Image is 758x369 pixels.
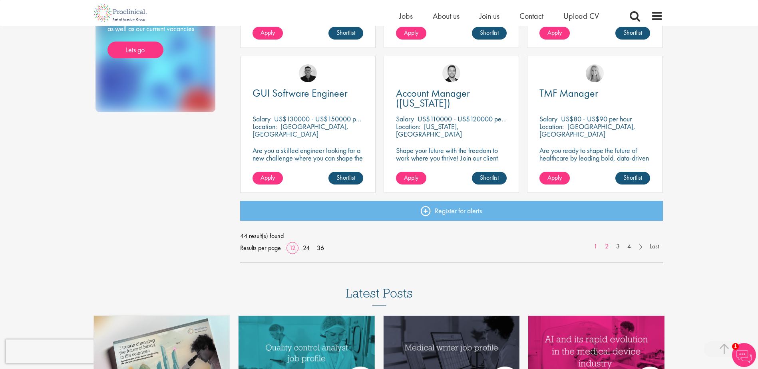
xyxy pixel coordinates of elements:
p: Are you a skilled engineer looking for a new challenge where you can shape the future of healthca... [253,147,363,177]
a: Apply [396,27,426,40]
p: Shape your future with the freedom to work where you thrive! Join our client with this fully remo... [396,147,507,177]
a: Register for alerts [240,201,663,221]
span: Salary [539,114,557,123]
span: TMF Manager [539,86,598,100]
span: Apply [261,173,275,182]
a: 12 [286,244,298,252]
a: Apply [539,27,570,40]
a: Apply [253,172,283,184]
a: Upload CV [563,11,599,21]
p: [GEOGRAPHIC_DATA], [GEOGRAPHIC_DATA] [253,122,348,139]
p: [US_STATE], [GEOGRAPHIC_DATA] [396,122,462,139]
span: Location: [539,122,564,131]
a: Shortlist [615,27,650,40]
span: GUI Software Engineer [253,86,348,100]
a: Join us [479,11,499,21]
span: Location: [396,122,420,131]
span: 1 [732,343,739,350]
img: Parker Jensen [442,64,460,82]
a: Contact [519,11,543,21]
iframe: reCAPTCHA [6,339,108,363]
a: Apply [396,172,426,184]
span: Apply [547,173,562,182]
span: Results per page [240,242,281,254]
span: Salary [396,114,414,123]
a: TMF Manager [539,88,650,98]
span: Account Manager ([US_STATE]) [396,86,470,110]
span: 44 result(s) found [240,230,663,242]
p: US$110000 - US$120000 per annum [418,114,523,123]
img: Christian Andersen [299,64,317,82]
a: Apply [539,172,570,184]
span: Salary [253,114,271,123]
a: Jobs [399,11,413,21]
p: US$130000 - US$150000 per annum [274,114,381,123]
img: Shannon Briggs [586,64,604,82]
span: Location: [253,122,277,131]
a: Shortlist [328,172,363,184]
a: Shortlist [328,27,363,40]
a: Apply [253,27,283,40]
span: Apply [404,173,418,182]
p: US$80 - US$90 per hour [561,114,632,123]
a: 1 [590,242,601,251]
span: Apply [261,28,275,37]
p: [GEOGRAPHIC_DATA], [GEOGRAPHIC_DATA] [539,122,635,139]
a: Shortlist [615,172,650,184]
a: Lets go [107,42,163,58]
a: 2 [601,242,613,251]
a: 3 [612,242,624,251]
a: Account Manager ([US_STATE]) [396,88,507,108]
a: GUI Software Engineer [253,88,363,98]
a: 24 [300,244,312,252]
a: Shortlist [472,172,507,184]
h3: Latest Posts [346,286,413,306]
span: Apply [547,28,562,37]
p: Are you ready to shape the future of healthcare by leading bold, data-driven TMF strategies in a ... [539,147,650,177]
a: About us [433,11,460,21]
img: Chatbot [732,343,756,367]
a: 4 [623,242,635,251]
a: Shortlist [472,27,507,40]
span: Apply [404,28,418,37]
a: Last [646,242,663,251]
a: 36 [314,244,327,252]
